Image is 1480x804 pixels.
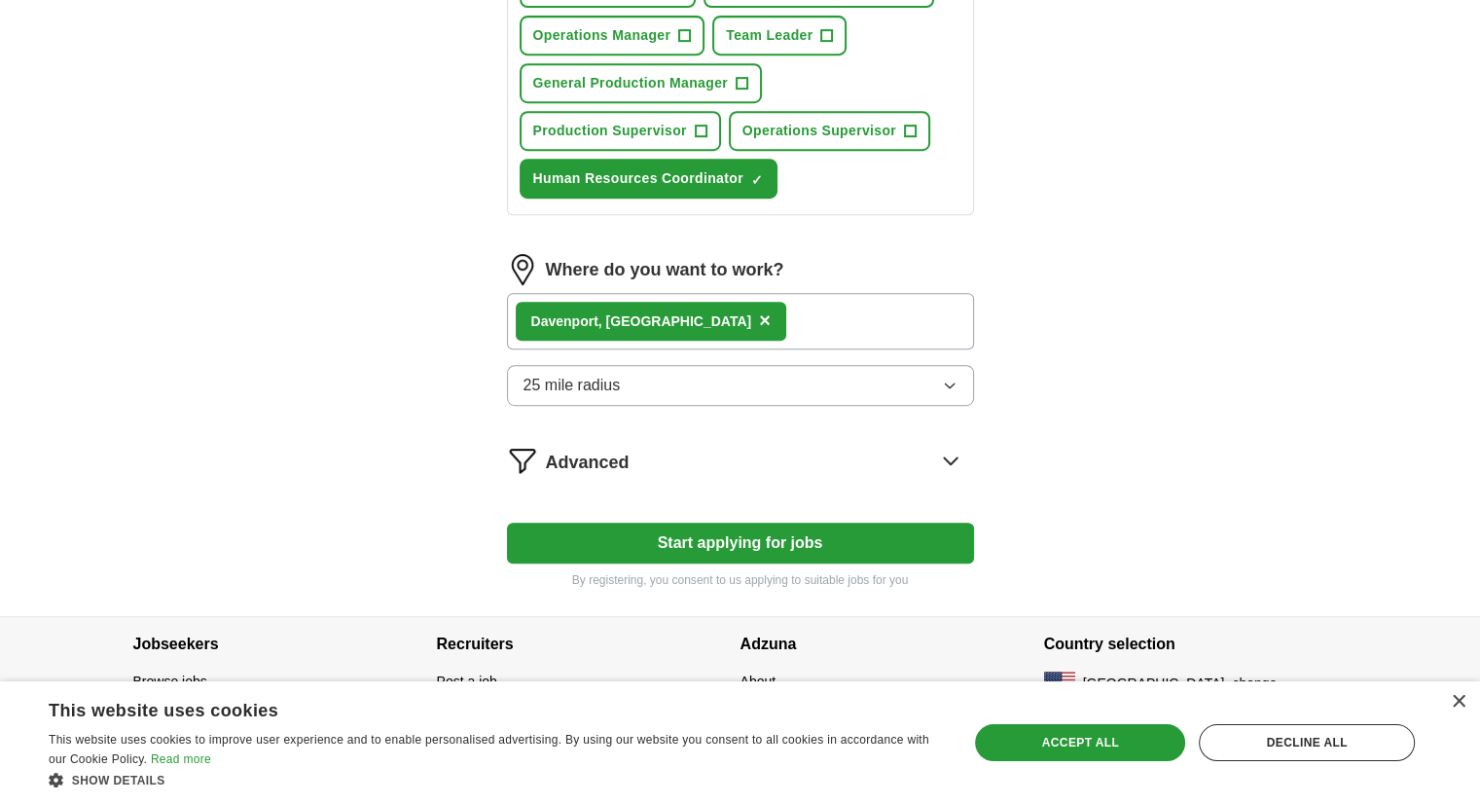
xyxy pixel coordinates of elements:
[523,374,621,397] span: 25 mile radius
[546,450,630,476] span: Advanced
[751,172,763,188] span: ✓
[531,313,572,329] strong: Daven
[49,693,892,722] div: This website uses cookies
[533,168,743,189] span: Human Resources Coordinator
[520,63,762,103] button: General Production Manager
[740,674,776,689] a: About
[1451,695,1465,710] div: Close
[507,523,974,564] button: Start applying for jobs
[507,445,538,476] img: filter
[1044,617,1348,672] h4: Country selection
[1199,724,1415,761] div: Decline all
[533,73,728,93] span: General Production Manager
[49,733,929,766] span: This website uses cookies to improve user experience and to enable personalised advertising. By u...
[546,257,784,283] label: Where do you want to work?
[133,674,207,689] a: Browse jobs
[507,571,974,589] p: By registering, you consent to us applying to suitable jobs for you
[1083,674,1225,694] span: [GEOGRAPHIC_DATA]
[520,16,705,55] button: Operations Manager
[726,25,812,46] span: Team Leader
[507,254,538,285] img: location.png
[729,111,930,151] button: Operations Supervisor
[151,752,211,766] a: Read more, opens a new window
[507,365,974,406] button: 25 mile radius
[49,770,941,789] div: Show details
[759,307,771,336] button: ×
[437,674,497,689] a: Post a job
[759,310,771,331] span: ×
[72,774,165,787] span: Show details
[1044,672,1075,695] img: US flag
[533,25,671,46] span: Operations Manager
[742,121,896,141] span: Operations Supervisor
[520,111,721,151] button: Production Supervisor
[533,121,687,141] span: Production Supervisor
[520,159,777,199] button: Human Resources Coordinator✓
[712,16,847,55] button: Team Leader
[531,311,752,332] div: port, [GEOGRAPHIC_DATA]
[1232,674,1277,694] button: change
[975,724,1185,761] div: Accept all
